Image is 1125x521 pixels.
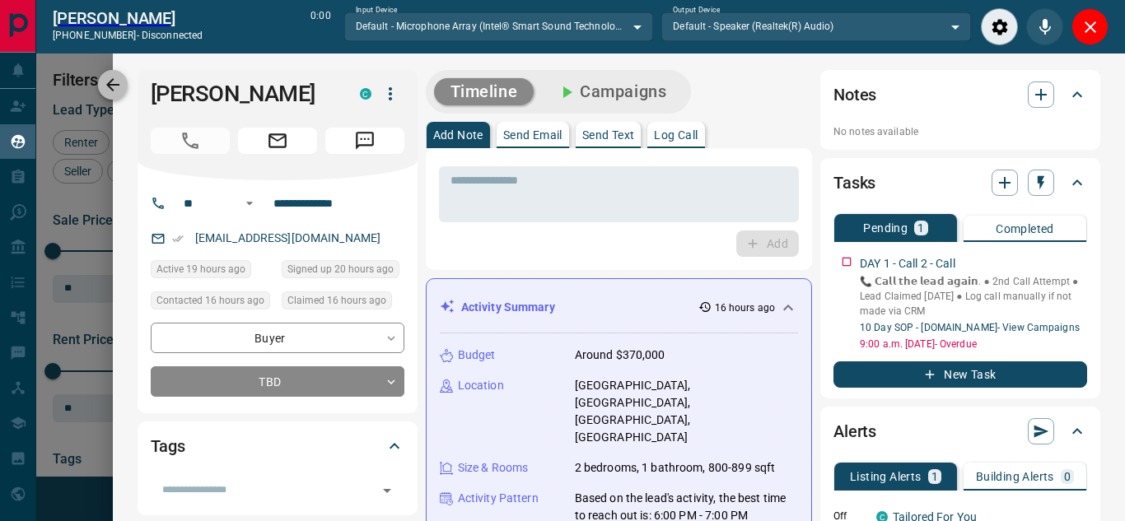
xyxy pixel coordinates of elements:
h2: Tags [151,433,185,459]
p: Log Call [654,129,698,141]
button: New Task [833,361,1087,388]
p: 16 hours ago [715,300,775,315]
div: Mon Aug 11 2025 [282,291,404,314]
p: 0:00 [310,8,330,45]
div: Close [1071,8,1109,45]
p: Pending [863,222,908,234]
h2: [PERSON_NAME] [53,8,203,28]
p: Add Note [433,129,483,141]
h1: [PERSON_NAME] [151,81,335,107]
p: 1 [931,471,938,482]
p: 1 [917,222,924,234]
p: 📞 𝗖𝗮𝗹𝗹 𝘁𝗵𝗲 𝗹𝗲𝗮𝗱 𝗮𝗴𝗮𝗶𝗻. ● 2nd Call Attempt ● Lead Claimed [DATE] ‎● Log call manually if not made ... [860,274,1087,319]
button: Campaigns [540,78,683,105]
div: Tasks [833,163,1087,202]
a: 10 Day SOP - [DOMAIN_NAME]- View Campaigns [860,322,1080,333]
p: No notes available [833,124,1087,139]
div: Mon Aug 11 2025 [151,260,273,283]
span: Call [151,128,230,154]
p: Size & Rooms [458,459,529,477]
button: Timeline [434,78,534,105]
p: Send Text [582,129,635,141]
label: Input Device [356,5,398,16]
div: Default - Speaker (Realtek(R) Audio) [661,12,971,40]
div: Buyer [151,323,404,353]
p: Send Email [503,129,562,141]
span: Signed up 20 hours ago [287,261,394,277]
span: Message [325,128,404,154]
p: Around $370,000 [575,347,665,364]
div: condos.ca [360,88,371,100]
button: Open [240,193,259,213]
p: Activity Summary [461,299,555,316]
div: Audio Settings [981,8,1018,45]
p: 0 [1064,471,1071,482]
h2: Tasks [833,170,875,196]
p: Building Alerts [976,471,1054,482]
span: Claimed 16 hours ago [287,292,386,309]
p: DAY 1 - Call 2 - Call [860,255,955,272]
svg: Email Verified [172,233,184,244]
div: Alerts [833,412,1087,451]
div: TBD [151,366,404,397]
button: Open [376,479,399,502]
a: [EMAIL_ADDRESS][DOMAIN_NAME] [195,231,381,244]
p: 2 bedrooms, 1 bathroom, 800-899 sqft [575,459,776,477]
span: Active 19 hours ago [156,261,245,277]
span: Contacted 16 hours ago [156,292,264,309]
div: Mute [1026,8,1063,45]
h2: Notes [833,81,876,108]
div: Activity Summary16 hours ago [440,292,798,323]
p: Listing Alerts [850,471,922,482]
div: Mon Aug 11 2025 [151,291,273,314]
p: Completed [996,223,1054,235]
div: Mon Aug 11 2025 [282,260,404,283]
span: Email [238,128,317,154]
h2: Alerts [833,418,876,444]
label: Output Device [673,5,720,16]
p: Activity Pattern [458,490,539,507]
span: disconnected [142,30,203,41]
p: 9:00 a.m. [DATE] - Overdue [860,337,1087,351]
p: Location [458,377,504,394]
div: Notes [833,75,1087,114]
p: [PHONE_NUMBER] - [53,28,203,43]
div: Tags [151,426,404,466]
p: [GEOGRAPHIC_DATA], [GEOGRAPHIC_DATA], [GEOGRAPHIC_DATA], [GEOGRAPHIC_DATA] [575,377,798,446]
p: Budget [458,347,496,364]
div: Default - Microphone Array (Intel® Smart Sound Technology for Digital Microphones) [344,12,654,40]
